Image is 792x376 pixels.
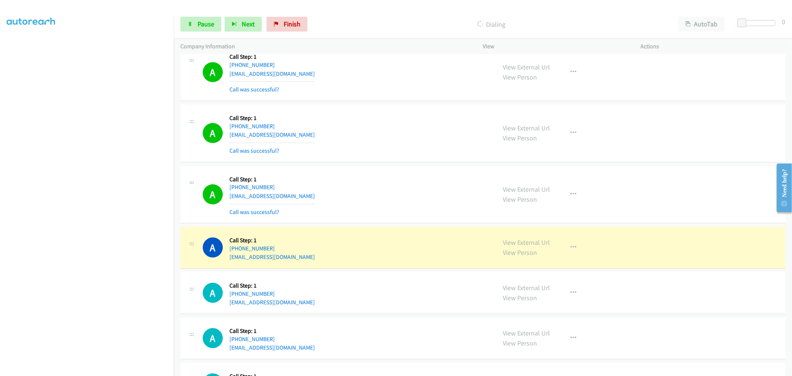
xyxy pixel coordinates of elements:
a: View Person [503,294,537,302]
a: Finish [267,17,307,32]
a: [EMAIL_ADDRESS][DOMAIN_NAME] [229,131,315,138]
h1: A [203,123,223,143]
a: [EMAIL_ADDRESS][DOMAIN_NAME] [229,299,315,306]
div: 0 [782,17,785,27]
a: View External Url [503,283,550,292]
h1: A [203,237,223,257]
a: View Person [503,195,537,204]
p: Dialing [317,19,665,29]
button: AutoTab [678,17,724,32]
a: Call was successful? [229,86,279,93]
p: View [483,42,628,51]
a: [PHONE_NUMBER] [229,123,275,130]
a: [PHONE_NUMBER] [229,184,275,191]
a: [PHONE_NUMBER] [229,290,275,297]
iframe: To enrich screen reader interactions, please activate Accessibility in Grammarly extension settings [7,22,174,375]
a: [PHONE_NUMBER] [229,336,275,343]
span: Finish [284,20,300,28]
div: Delay between calls (in seconds) [741,20,775,26]
h5: Call Step: 1 [229,53,315,61]
h5: Call Step: 1 [229,237,315,244]
a: [EMAIL_ADDRESS][DOMAIN_NAME] [229,192,315,200]
h1: A [203,184,223,204]
h1: A [203,62,223,82]
h1: A [203,328,223,348]
h5: Call Step: 1 [229,282,315,289]
a: [EMAIL_ADDRESS][DOMAIN_NAME] [229,70,315,77]
a: View External Url [503,238,550,247]
a: Call was successful? [229,208,279,215]
p: Actions [641,42,785,51]
a: View External Url [503,124,550,132]
h1: A [203,283,223,303]
a: [PHONE_NUMBER] [229,61,275,68]
h5: Call Step: 1 [229,176,315,183]
h5: Call Step: 1 [229,114,315,122]
button: Next [225,17,262,32]
a: Pause [180,17,221,32]
a: Call was successful? [229,147,279,154]
a: View External Url [503,329,550,337]
a: View Person [503,248,537,257]
a: View Person [503,73,537,81]
a: View Person [503,134,537,142]
a: [EMAIL_ADDRESS][DOMAIN_NAME] [229,253,315,260]
p: Company Information [180,42,470,51]
span: Next [242,20,255,28]
h5: Call Step: 1 [229,327,315,335]
iframe: Resource Center [771,158,792,217]
a: View Person [503,339,537,347]
a: [PHONE_NUMBER] [229,245,275,252]
span: Pause [198,20,214,28]
a: [EMAIL_ADDRESS][DOMAIN_NAME] [229,344,315,351]
a: View External Url [503,63,550,71]
a: View External Url [503,185,550,194]
div: The call is yet to be attempted [203,283,223,303]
